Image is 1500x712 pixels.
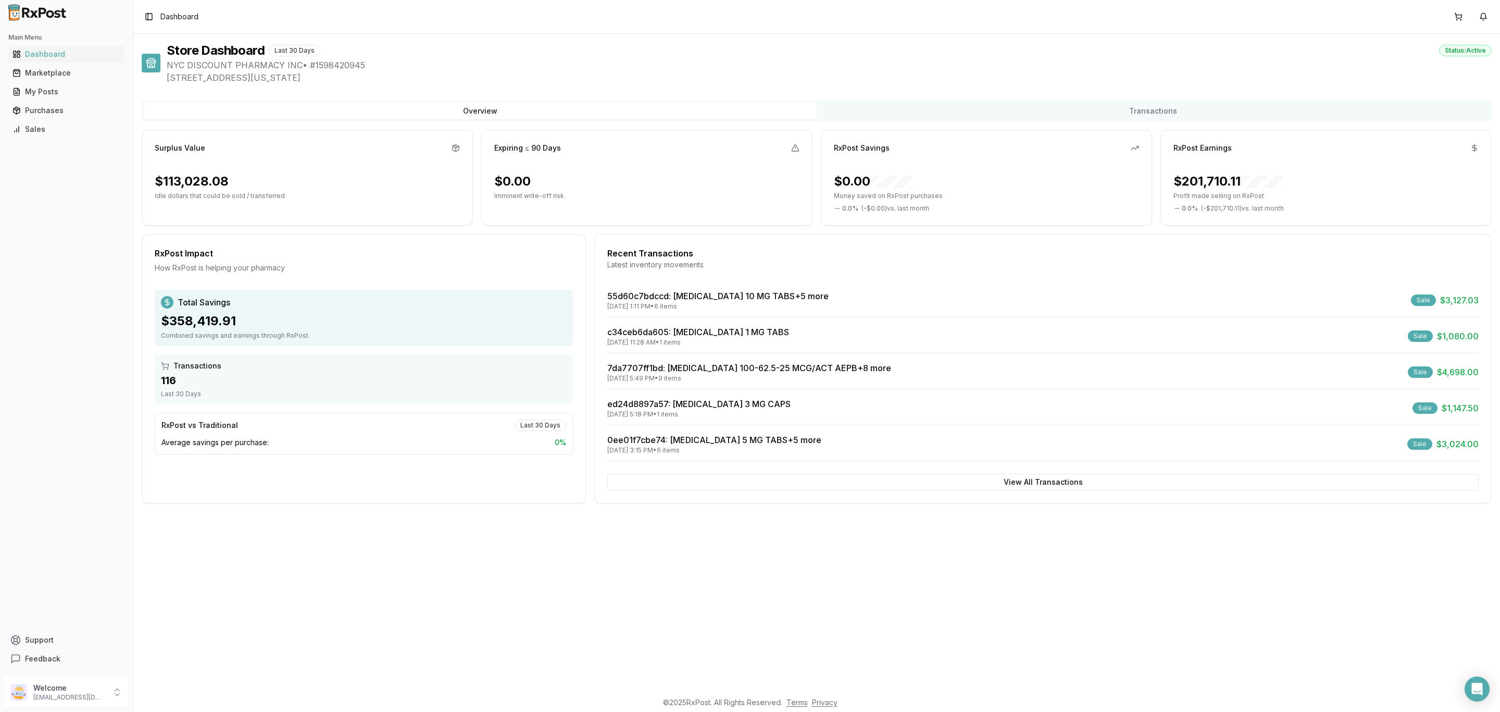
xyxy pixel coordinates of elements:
span: 0 % [555,437,566,448]
span: 0.0 % [842,204,858,213]
span: ( - $201,710.11 ) vs. last month [1201,204,1284,213]
button: Transactions [817,103,1490,119]
p: Imminent write-off risk [494,192,799,200]
span: [STREET_ADDRESS][US_STATE] [167,71,1492,84]
div: Recent Transactions [607,247,1479,260]
div: Marketplace [12,68,120,78]
div: Expiring ≤ 90 Days [494,143,561,153]
span: Average savings per purchase: [161,437,269,448]
div: Sale [1412,402,1437,414]
p: Idle dollars that could be sold / transferred [155,192,460,200]
div: Dashboard [12,49,120,59]
a: ed24d8897a57: [MEDICAL_DATA] 3 MG CAPS [607,399,791,409]
span: $4,698.00 [1437,366,1479,378]
div: Surplus Value [155,143,205,153]
div: [DATE] 5:49 PM • 9 items [607,374,891,383]
div: [DATE] 11:28 AM • 1 items [607,338,789,347]
div: Purchases [12,105,120,116]
a: Sales [8,120,124,139]
button: My Posts [4,83,129,100]
span: NYC DISCOUNT PHARMACY INC • # 1598420945 [167,59,1492,71]
img: RxPost Logo [4,4,71,21]
div: Sale [1408,366,1433,378]
button: View All Transactions [607,474,1479,490]
span: $3,024.00 [1436,438,1479,450]
div: Combined savings and earnings through RxPost [161,332,567,340]
div: RxPost Impact [155,247,573,260]
a: Purchases [8,101,124,120]
nav: breadcrumb [160,11,198,22]
div: $113,028.08 [155,173,229,190]
span: $3,127.03 [1440,294,1479,306]
div: Last 30 Days [515,420,566,431]
a: My Posts [8,82,124,101]
div: $201,710.11 [1173,173,1282,190]
div: 116 [161,373,567,388]
button: Sales [4,121,129,138]
div: How RxPost is helping your pharmacy [155,263,573,273]
div: Sale [1408,330,1433,342]
a: Terms [786,698,808,707]
p: [EMAIL_ADDRESS][DOMAIN_NAME] [33,693,106,702]
p: Money saved on RxPost purchases [834,192,1139,200]
div: Latest inventory movements [607,260,1479,270]
span: Feedback [25,654,60,664]
button: Feedback [4,649,129,668]
div: $0.00 [494,173,531,190]
div: $0.00 [834,173,912,190]
span: $1,147.50 [1442,402,1479,414]
div: Sale [1411,294,1436,306]
button: Support [4,631,129,649]
a: 55d60c7bdccd: [MEDICAL_DATA] 10 MG TABS+5 more [607,291,829,301]
span: Transactions [173,361,221,371]
a: Privacy [812,698,838,707]
div: Last 30 Days [269,45,320,56]
a: Dashboard [8,45,124,64]
span: $1,080.00 [1437,330,1479,342]
button: Overview [144,103,817,119]
a: 0ee01f7cbe74: [MEDICAL_DATA] 5 MG TABS+5 more [607,435,821,445]
div: [DATE] 1:11 PM • 6 items [607,302,829,311]
h2: Main Menu [8,33,124,42]
p: Profit made selling on RxPost [1173,192,1479,200]
a: Marketplace [8,64,124,82]
span: 0.0 % [1182,204,1198,213]
span: Dashboard [160,11,198,22]
p: Welcome [33,683,106,693]
div: RxPost Savings [834,143,890,153]
span: Total Savings [178,296,230,309]
div: [DATE] 3:15 PM • 6 items [607,446,821,455]
div: Status: Active [1439,45,1492,56]
div: $358,419.91 [161,313,567,329]
div: RxPost Earnings [1173,143,1232,153]
button: Dashboard [4,46,129,63]
div: My Posts [12,87,120,97]
div: Sales [12,124,120,134]
h1: Store Dashboard [167,42,265,59]
div: Last 30 Days [161,390,567,398]
div: [DATE] 5:18 PM • 1 items [607,410,791,419]
a: 7da7707ff1bd: [MEDICAL_DATA] 100-62.5-25 MCG/ACT AEPB+8 more [607,363,891,373]
button: Marketplace [4,65,129,81]
span: ( - $0.00 ) vs. last month [861,204,929,213]
a: c34ceb6da605: [MEDICAL_DATA] 1 MG TABS [607,327,789,337]
button: Purchases [4,102,129,119]
div: Open Intercom Messenger [1465,677,1490,702]
div: RxPost vs Traditional [161,420,238,431]
img: User avatar [10,684,27,701]
div: Sale [1407,438,1432,450]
